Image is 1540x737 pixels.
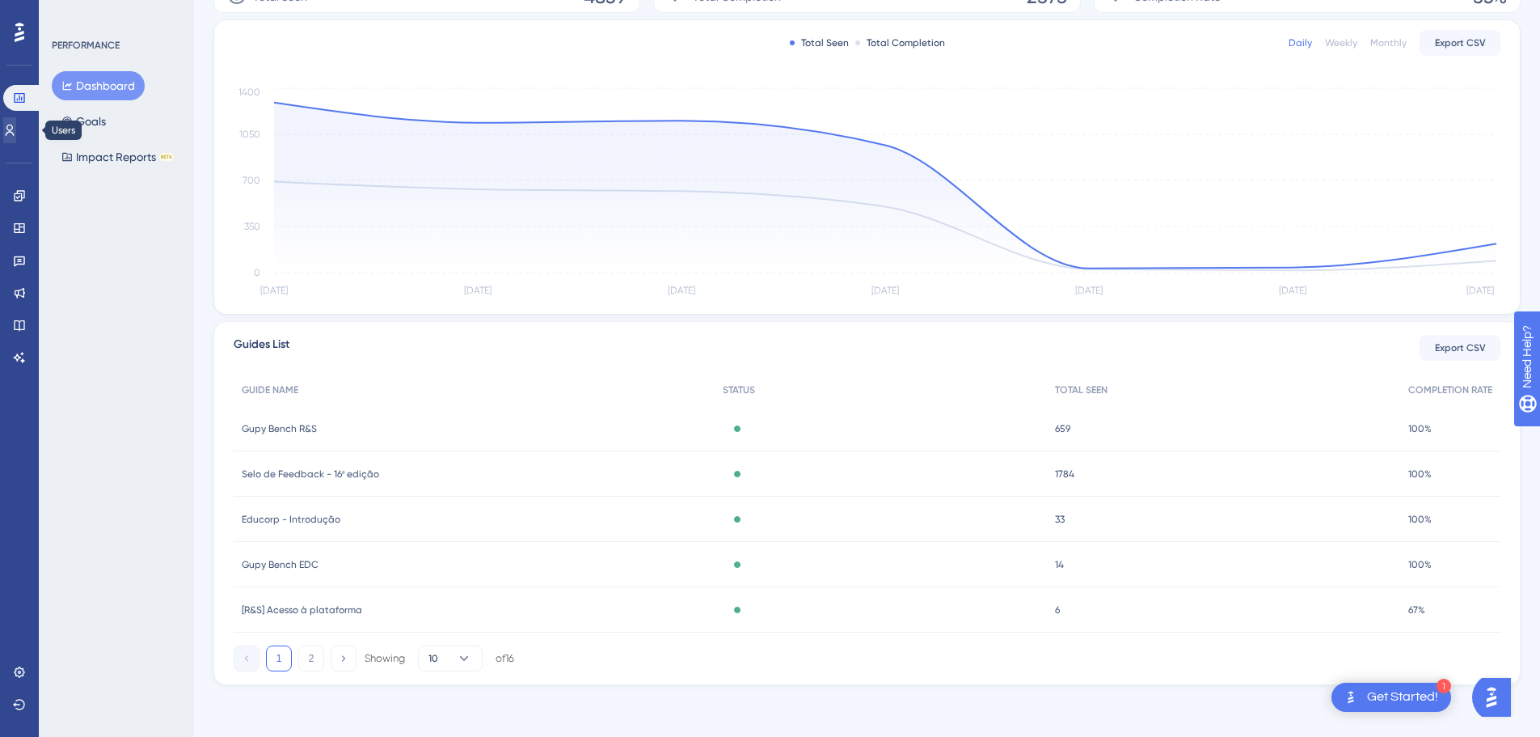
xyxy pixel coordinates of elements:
[52,107,116,136] button: Goals
[52,142,184,172] button: Impact ReportsBETA
[668,285,695,296] tspan: [DATE]
[790,36,849,49] div: Total Seen
[1420,335,1500,361] button: Export CSV
[1055,513,1065,526] span: 33
[428,652,438,665] span: 10
[464,285,492,296] tspan: [DATE]
[1279,285,1306,296] tspan: [DATE]
[871,285,899,296] tspan: [DATE]
[1435,341,1486,354] span: Export CSV
[266,646,292,671] button: 1
[418,646,483,671] button: 10
[1055,383,1108,396] span: TOTAL SEEN
[242,558,319,571] span: Gupy Bench EDC
[1289,36,1312,49] div: Daily
[1408,468,1432,481] span: 100%
[1367,688,1438,706] div: Get Started!
[365,651,405,666] div: Showing
[1408,383,1492,396] span: COMPLETION RATE
[244,221,260,232] tspan: 350
[1055,604,1060,616] span: 6
[242,468,379,481] span: Selo de Feedback - 16ª edição
[239,129,260,140] tspan: 1050
[1055,422,1070,435] span: 659
[1055,468,1074,481] span: 1784
[1472,673,1521,722] iframe: UserGuiding AI Assistant Launcher
[1420,30,1500,56] button: Export CSV
[1435,36,1486,49] span: Export CSV
[238,87,260,98] tspan: 1400
[1466,285,1494,296] tspan: [DATE]
[1331,683,1451,712] div: Open Get Started! checklist, remaining modules: 1
[1325,36,1357,49] div: Weekly
[254,267,260,278] tspan: 0
[1370,36,1407,49] div: Monthly
[242,383,298,396] span: GUIDE NAME
[38,4,101,23] span: Need Help?
[52,39,120,52] div: PERFORMANCE
[242,422,317,435] span: Gupy Bench R&S
[1341,688,1361,707] img: launcher-image-alternative-text
[855,36,945,49] div: Total Completion
[723,383,755,396] span: STATUS
[1408,513,1432,526] span: 100%
[243,175,260,186] tspan: 700
[1408,604,1425,616] span: 67%
[496,651,514,666] div: of 16
[260,285,288,296] tspan: [DATE]
[1437,679,1451,693] div: 1
[1408,558,1432,571] span: 100%
[52,71,145,100] button: Dashboard
[242,604,362,616] span: [R&S] Acesso à plataforma
[298,646,324,671] button: 2
[234,335,289,361] span: Guides List
[1075,285,1103,296] tspan: [DATE]
[242,513,340,526] span: Educorp - Introdução
[1408,422,1432,435] span: 100%
[1055,558,1064,571] span: 14
[159,153,174,161] div: BETA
